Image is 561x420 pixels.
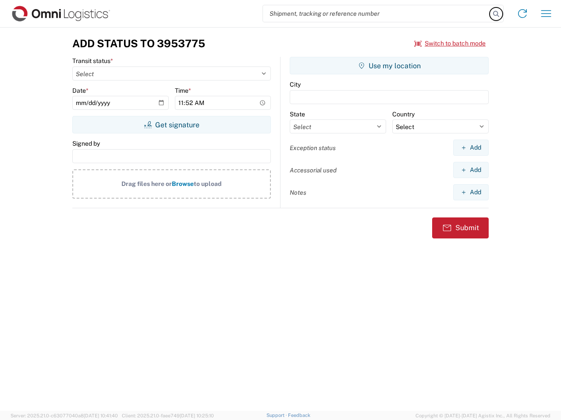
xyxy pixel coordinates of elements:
[121,180,172,187] span: Drag files here or
[72,116,271,133] button: Get signature
[180,413,214,418] span: [DATE] 10:25:10
[290,80,301,88] label: City
[266,413,288,418] a: Support
[415,412,550,420] span: Copyright © [DATE]-[DATE] Agistix Inc., All Rights Reserved
[453,140,489,156] button: Add
[290,166,337,174] label: Accessorial used
[290,110,305,118] label: State
[172,180,194,187] span: Browse
[290,144,336,152] label: Exception status
[290,57,489,74] button: Use my location
[194,180,222,187] span: to upload
[453,162,489,178] button: Add
[288,413,310,418] a: Feedback
[290,189,306,196] label: Notes
[414,36,486,51] button: Switch to batch mode
[11,413,118,418] span: Server: 2025.21.0-c63077040a8
[72,57,113,65] label: Transit status
[72,87,89,94] label: Date
[84,413,118,418] span: [DATE] 10:41:40
[122,413,214,418] span: Client: 2025.21.0-faee749
[392,110,415,118] label: Country
[453,184,489,200] button: Add
[175,87,191,94] label: Time
[72,140,100,147] label: Signed by
[263,5,490,22] input: Shipment, tracking or reference number
[432,217,489,238] button: Submit
[72,37,205,50] h3: Add Status to 3953775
